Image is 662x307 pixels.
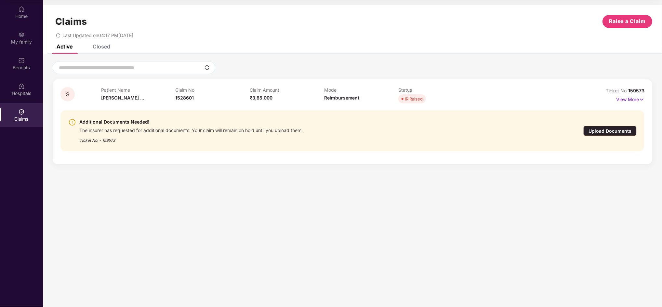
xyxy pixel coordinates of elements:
p: Claim Amount [250,87,324,93]
p: Patient Name [101,87,176,93]
span: 159573 [628,88,644,93]
img: svg+xml;base64,PHN2ZyBpZD0iU2VhcmNoLTMyeDMyIiB4bWxucz0iaHR0cDovL3d3dy53My5vcmcvMjAwMC9zdmciIHdpZH... [205,65,210,70]
div: Upload Documents [583,126,637,136]
div: The insurer has requested for additional documents. Your claim will remain on hold until you uplo... [79,126,303,133]
span: Reimbursement [324,95,360,100]
h1: Claims [55,16,87,27]
button: Raise a Claim [602,15,652,28]
img: svg+xml;base64,PHN2ZyBpZD0iSG9tZSIgeG1sbnM9Imh0dHA6Ly93d3cudzMub3JnLzIwMDAvc3ZnIiB3aWR0aD0iMjAiIG... [18,6,25,12]
span: Ticket No [606,88,628,93]
div: Additional Documents Needed! [79,118,303,126]
span: S [66,92,69,97]
span: Last Updated on 04:17 PM[DATE] [62,33,133,38]
span: [PERSON_NAME] ... [101,95,144,100]
span: 1528601 [175,95,194,100]
p: View More [616,94,644,103]
div: Active [57,43,73,50]
p: Claim No [175,87,250,93]
div: Ticket No. - 159573 [79,133,303,143]
div: IR Raised [405,96,423,102]
img: svg+xml;base64,PHN2ZyBpZD0iV2FybmluZ18tXzI0eDI0IiBkYXRhLW5hbWU9Ildhcm5pbmcgLSAyNHgyNCIgeG1sbnM9Im... [68,118,76,126]
img: svg+xml;base64,PHN2ZyBpZD0iSG9zcGl0YWxzIiB4bWxucz0iaHR0cDovL3d3dy53My5vcmcvMjAwMC9zdmciIHdpZHRoPS... [18,83,25,89]
span: ₹3,85,000 [250,95,272,100]
img: svg+xml;base64,PHN2ZyB3aWR0aD0iMjAiIGhlaWdodD0iMjAiIHZpZXdCb3g9IjAgMCAyMCAyMCIgZmlsbD0ibm9uZSIgeG... [18,32,25,38]
div: Closed [93,43,110,50]
img: svg+xml;base64,PHN2ZyB4bWxucz0iaHR0cDovL3d3dy53My5vcmcvMjAwMC9zdmciIHdpZHRoPSIxNyIgaGVpZ2h0PSIxNy... [639,96,644,103]
img: svg+xml;base64,PHN2ZyBpZD0iQmVuZWZpdHMiIHhtbG5zPSJodHRwOi8vd3d3LnczLm9yZy8yMDAwL3N2ZyIgd2lkdGg9Ij... [18,57,25,64]
p: Status [398,87,473,93]
img: svg+xml;base64,PHN2ZyBpZD0iQ2xhaW0iIHhtbG5zPSJodHRwOi8vd3d3LnczLm9yZy8yMDAwL3N2ZyIgd2lkdGg9IjIwIi... [18,109,25,115]
span: redo [56,33,60,38]
p: Mode [324,87,399,93]
span: Raise a Claim [609,17,646,25]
